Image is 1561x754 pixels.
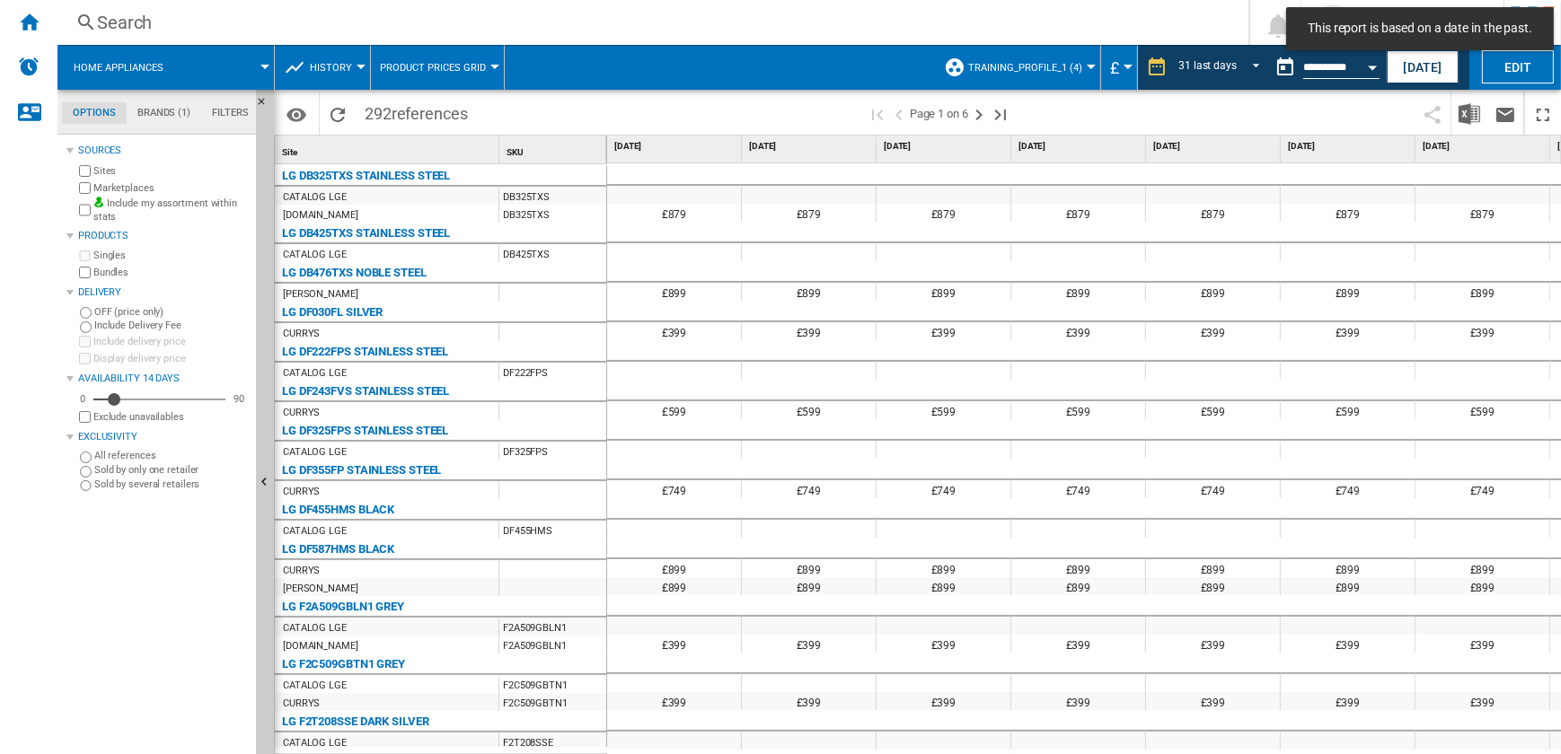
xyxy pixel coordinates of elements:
[93,249,249,262] label: Singles
[79,250,91,262] input: Singles
[283,364,347,382] div: CATALOG LGE
[1146,283,1280,301] div: £899
[877,322,1010,340] div: £399
[392,104,468,123] span: references
[1281,635,1415,653] div: £399
[282,262,427,284] div: LG DB476TXS NOBLE STEEL
[94,449,249,462] label: All references
[1281,322,1415,340] div: £399
[94,305,249,319] label: OFF (price only)
[1110,45,1128,90] div: £
[79,165,91,177] input: Sites
[742,401,876,419] div: £599
[742,559,876,577] div: £899
[282,302,383,323] div: LG DF030FL SILVER
[1015,136,1145,158] div: [DATE]
[607,480,741,498] div: £749
[503,136,606,163] div: Sort None
[282,223,450,244] div: LG DB425TXS STAINLESS STEEL
[80,452,92,463] input: All references
[968,62,1082,74] span: Training_Profile_1 (4)
[968,45,1091,90] button: Training_Profile_1 (4)
[499,442,606,460] div: DF325FPS
[1281,577,1415,595] div: £899
[1423,140,1546,153] span: [DATE]
[201,102,260,124] md-tab-item: Filters
[1415,692,1549,710] div: £399
[93,197,104,207] img: mysite-bg-18x18.png
[1146,322,1280,340] div: £399
[283,562,320,580] div: CURRYS
[499,205,606,223] div: DB325TXS
[62,102,127,124] md-tab-item: Options
[93,352,249,365] label: Display delivery price
[18,56,40,77] img: alerts-logo.svg
[742,577,876,595] div: £899
[1146,401,1280,419] div: £599
[607,692,741,710] div: £399
[283,677,347,695] div: CATALOG LGE
[1110,58,1119,77] span: £
[282,653,405,675] div: LG F2C509GBTN1 GREY
[1415,559,1549,577] div: £899
[742,480,876,498] div: £749
[877,559,1010,577] div: £899
[1415,204,1549,222] div: £879
[282,499,394,521] div: LG DF455HMS BLACK
[1019,140,1142,153] span: [DATE]
[79,336,91,347] input: Include delivery price
[283,619,347,637] div: CATALOG LGE
[93,410,249,424] label: Exclude unavailables
[1177,53,1267,83] md-select: REPORTS.WIZARD.STEPS.REPORT.STEPS.REPORT_OPTIONS.PERIOD: 31 last days
[79,353,91,364] input: Display delivery price
[93,266,249,279] label: Bundles
[94,463,249,477] label: Sold by only one retailer
[1153,140,1276,153] span: [DATE]
[93,181,249,195] label: Marketplaces
[283,285,358,303] div: [PERSON_NAME]
[607,322,741,340] div: £399
[607,577,741,595] div: £899
[968,92,990,135] button: Next page
[283,404,320,422] div: CURRYS
[745,136,876,158] div: [DATE]
[80,466,92,478] input: Sold by only one retailer
[278,98,314,130] button: Options
[1415,322,1549,340] div: £399
[742,322,876,340] div: £399
[1150,136,1280,158] div: [DATE]
[888,92,910,135] button: >Previous page
[614,140,737,153] span: [DATE]
[499,244,606,262] div: DB425TXS
[607,204,741,222] div: £879
[93,164,249,178] label: Sites
[74,45,181,90] button: Home appliances
[880,136,1010,158] div: [DATE]
[1011,283,1145,301] div: £899
[283,443,347,461] div: CATALOG LGE
[877,283,1010,301] div: £899
[282,147,297,157] span: Site
[278,136,498,163] div: Sort None
[910,92,968,135] span: Page 1 on 6
[78,430,249,444] div: Exclusivity
[79,182,91,194] input: Marketplaces
[1302,20,1538,38] span: This report is based on a date in the past.
[79,267,91,278] input: Bundles
[884,140,1007,153] span: [DATE]
[877,692,1010,710] div: £399
[282,341,448,363] div: LG DF222FPS STAINLESS STEEL
[1281,204,1415,222] div: £879
[282,420,448,442] div: LG DF325FPS STAINLESS STEEL
[499,675,606,693] div: F2C509GBTN1
[1011,692,1145,710] div: £399
[282,539,394,560] div: LG DF587HMS BLACK
[1011,577,1145,595] div: £899
[310,62,352,74] span: History
[742,204,876,222] div: £879
[990,92,1011,135] button: Last page
[93,390,225,408] md-slider: Availability
[742,283,876,301] div: £899
[94,478,249,491] label: Sold by several retailers
[1011,401,1145,419] div: £599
